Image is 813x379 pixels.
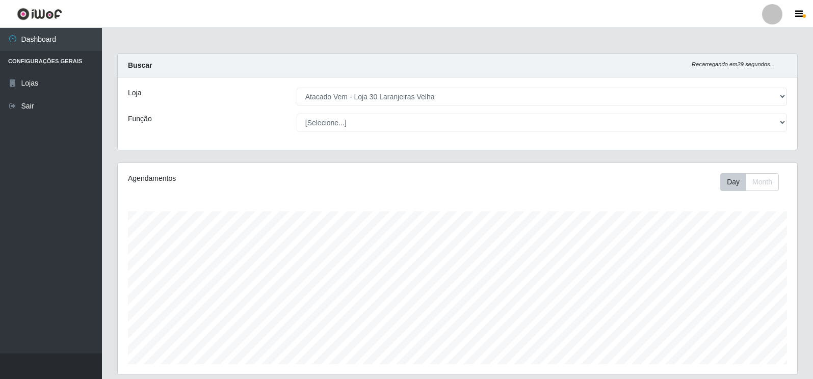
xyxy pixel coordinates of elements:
[720,173,779,191] div: First group
[128,114,152,124] label: Função
[128,61,152,69] strong: Buscar
[746,173,779,191] button: Month
[128,88,141,98] label: Loja
[17,8,62,20] img: CoreUI Logo
[692,61,775,67] i: Recarregando em 29 segundos...
[128,173,394,184] div: Agendamentos
[720,173,746,191] button: Day
[720,173,787,191] div: Toolbar with button groups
